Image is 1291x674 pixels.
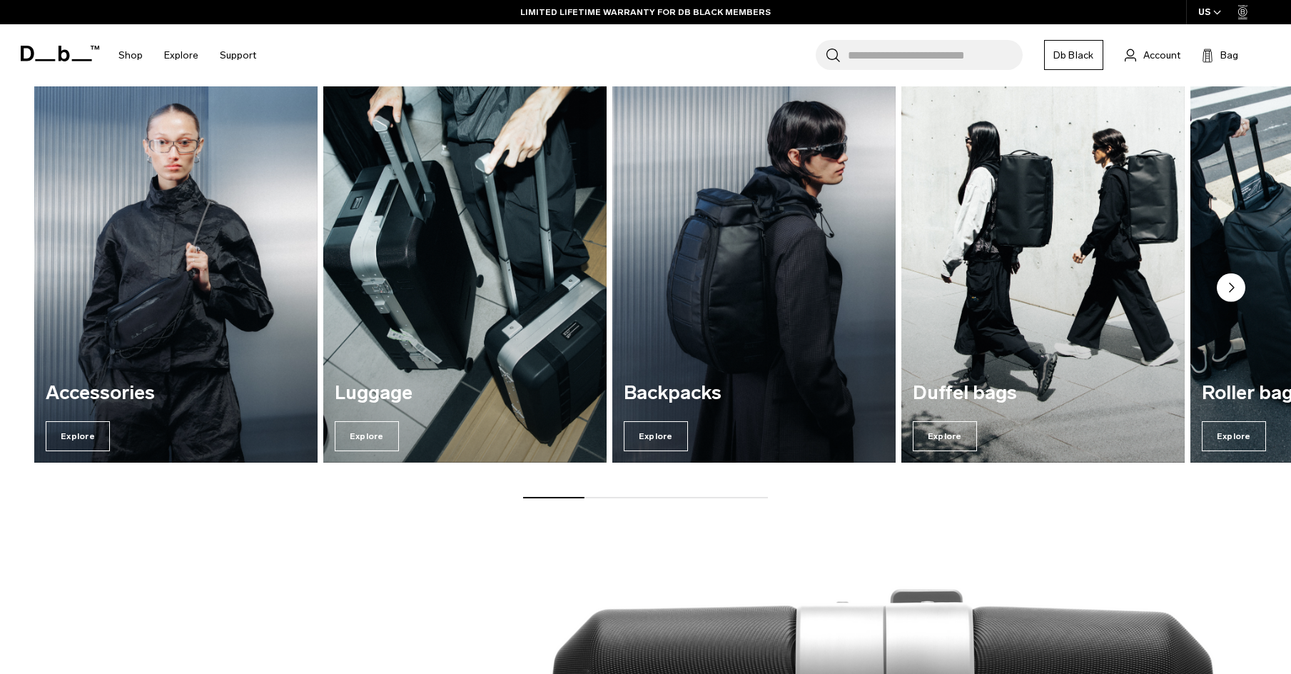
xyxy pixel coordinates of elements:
div: 1 / 7 [34,80,318,463]
span: Explore [913,421,977,451]
h3: Backpacks [624,383,884,404]
a: Luggage Explore [323,80,607,463]
div: 3 / 7 [612,80,896,463]
button: Next slide [1217,273,1245,305]
button: Bag [1202,46,1238,64]
span: Explore [335,421,399,451]
div: 2 / 7 [323,80,607,463]
a: Explore [164,30,198,81]
a: Db Black [1044,40,1103,70]
a: Accessories Explore [34,80,318,463]
a: Duffel bags Explore [901,80,1185,463]
a: LIMITED LIFETIME WARRANTY FOR DB BLACK MEMBERS [520,6,771,19]
span: Explore [624,421,688,451]
h3: Luggage [335,383,595,404]
nav: Main Navigation [108,24,267,86]
h3: Accessories [46,383,306,404]
a: Shop [118,30,143,81]
span: Bag [1220,48,1238,63]
span: Explore [46,421,110,451]
a: Backpacks Explore [612,80,896,463]
span: Account [1143,48,1180,63]
span: Explore [1202,421,1266,451]
a: Support [220,30,256,81]
div: 4 / 7 [901,80,1185,463]
a: Account [1125,46,1180,64]
h3: Duffel bags [913,383,1173,404]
